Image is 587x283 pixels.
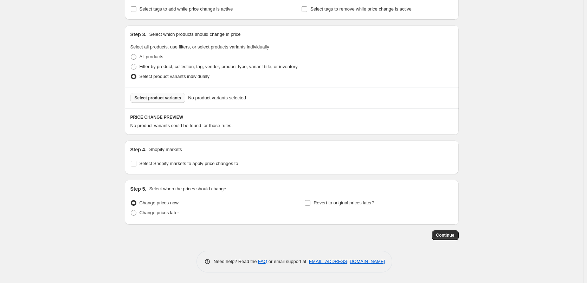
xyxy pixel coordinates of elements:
[310,6,412,12] span: Select tags to remove while price change is active
[149,146,182,153] p: Shopify markets
[149,185,226,192] p: Select when the prices should change
[140,161,238,166] span: Select Shopify markets to apply price changes to
[130,123,233,128] span: No product variants could be found for those rules.
[149,31,240,38] p: Select which products should change in price
[130,114,453,120] h6: PRICE CHANGE PREVIEW
[135,95,181,101] span: Select product variants
[436,232,454,238] span: Continue
[140,210,179,215] span: Change prices later
[130,146,147,153] h2: Step 4.
[188,94,246,101] span: No product variants selected
[432,230,459,240] button: Continue
[140,200,179,205] span: Change prices now
[308,259,385,264] a: [EMAIL_ADDRESS][DOMAIN_NAME]
[140,74,209,79] span: Select product variants individually
[130,44,269,50] span: Select all products, use filters, or select products variants individually
[130,185,147,192] h2: Step 5.
[140,6,233,12] span: Select tags to add while price change is active
[130,93,186,103] button: Select product variants
[140,54,163,59] span: All products
[314,200,374,205] span: Revert to original prices later?
[214,259,258,264] span: Need help? Read the
[130,31,147,38] h2: Step 3.
[258,259,267,264] a: FAQ
[140,64,298,69] span: Filter by product, collection, tag, vendor, product type, variant title, or inventory
[267,259,308,264] span: or email support at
